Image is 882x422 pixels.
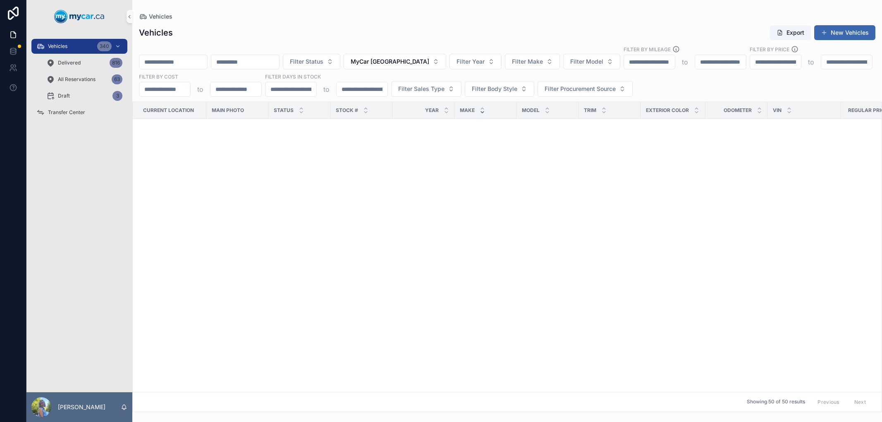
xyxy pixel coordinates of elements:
div: 816 [110,58,122,68]
span: Filter Procurement Source [545,85,616,93]
label: FILTER BY COST [139,73,178,80]
span: Showing 50 of 50 results [747,399,805,405]
a: Delivered816 [41,55,127,70]
div: 340 [97,41,112,51]
p: [PERSON_NAME] [58,403,105,411]
button: Select Button [283,54,340,69]
span: All Reservations [58,76,96,83]
a: Vehicles340 [31,39,127,54]
span: Main Photo [212,107,244,114]
span: Transfer Center [48,109,85,116]
div: scrollable content [26,33,132,131]
span: VIN [773,107,782,114]
button: Select Button [538,81,633,97]
span: Vehicles [48,43,67,50]
button: Select Button [563,54,620,69]
span: Exterior Color [646,107,689,114]
span: Draft [58,93,70,99]
button: Select Button [505,54,560,69]
span: Vehicles [149,12,172,21]
span: Odometer [724,107,752,114]
label: Filter Days In Stock [265,73,321,80]
p: to [323,84,330,94]
span: Delivered [58,60,81,66]
h1: Vehicles [139,27,173,38]
button: Select Button [465,81,534,97]
span: Stock # [336,107,358,114]
a: Draft3 [41,88,127,103]
span: Filter Year [457,57,485,66]
div: 63 [112,74,122,84]
button: Select Button [344,54,446,69]
label: FILTER BY PRICE [750,45,789,53]
div: 3 [112,91,122,101]
p: to [808,57,814,67]
button: Select Button [449,54,502,69]
span: Filter Sales Type [398,85,445,93]
span: Make [460,107,475,114]
a: All Reservations63 [41,72,127,87]
p: to [197,84,203,94]
img: App logo [54,10,105,23]
span: Trim [584,107,596,114]
span: Filter Status [290,57,323,66]
label: Filter By Mileage [624,45,671,53]
span: Filter Body Style [472,85,517,93]
button: Export [770,25,811,40]
button: Select Button [391,81,461,97]
span: Status [274,107,294,114]
span: Model [522,107,540,114]
span: Filter Model [570,57,603,66]
span: Year [425,107,439,114]
span: Current Location [143,107,194,114]
a: Transfer Center [31,105,127,120]
span: Filter Make [512,57,543,66]
button: New Vehicles [814,25,875,40]
p: to [682,57,688,67]
span: MyCar [GEOGRAPHIC_DATA] [351,57,429,66]
a: Vehicles [139,12,172,21]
